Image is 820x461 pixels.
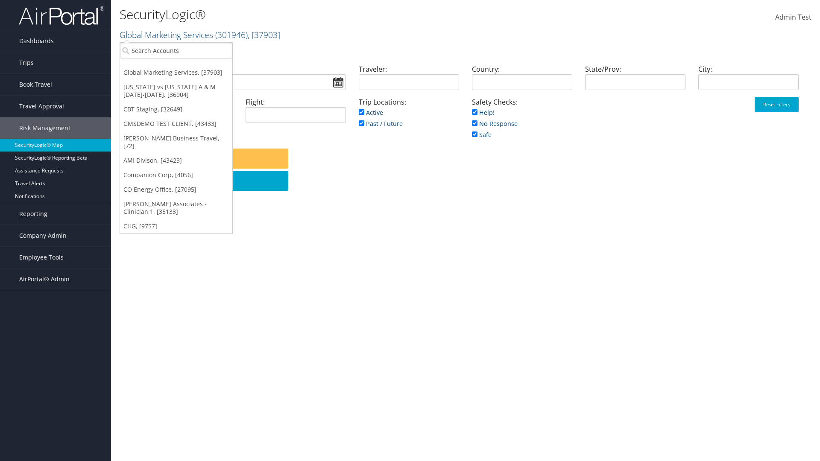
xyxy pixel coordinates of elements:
[120,29,280,41] a: Global Marketing Services
[120,197,232,219] a: [PERSON_NAME] Associates - Clinician 1, [35133]
[120,45,581,56] p: Filter:
[472,120,518,128] a: No Response
[126,64,352,97] div: Travel Date Range:
[472,108,495,117] a: Help!
[755,97,799,112] button: Reset Filters
[120,168,232,182] a: Companion Corp, [4056]
[120,6,581,23] h1: SecurityLogic®
[359,120,403,128] a: Past / Future
[19,52,34,73] span: Trips
[239,97,352,130] div: Flight:
[19,247,64,268] span: Employee Tools
[19,96,64,117] span: Travel Approval
[19,6,104,26] img: airportal-logo.png
[19,268,70,290] span: AirPortal® Admin
[359,108,383,117] a: Active
[692,64,805,97] div: City:
[352,64,466,97] div: Traveler:
[120,65,232,80] a: Global Marketing Services, [37903]
[120,102,232,117] a: CBT Staging, [32649]
[19,117,70,139] span: Risk Management
[466,97,579,149] div: Safety Checks:
[120,43,232,58] input: Search Accounts
[120,131,232,153] a: [PERSON_NAME] Business Travel, [72]
[775,4,811,31] a: Admin Test
[120,80,232,102] a: [US_STATE] vs [US_STATE] A & M [DATE]-[DATE], [36904]
[120,153,232,168] a: AMI Divison, [43423]
[120,182,232,197] a: CO Energy Office, [27095]
[466,64,579,97] div: Country:
[579,64,692,97] div: State/Prov:
[19,203,47,225] span: Reporting
[215,29,248,41] span: ( 301946 )
[19,74,52,95] span: Book Travel
[19,30,54,52] span: Dashboards
[775,12,811,22] span: Admin Test
[19,225,67,246] span: Company Admin
[120,219,232,233] a: CHG, [9757]
[352,97,466,137] div: Trip Locations:
[472,131,492,139] a: Safe
[248,29,280,41] span: , [ 37903 ]
[120,117,232,131] a: GMSDEMO TEST CLIENT, [43433]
